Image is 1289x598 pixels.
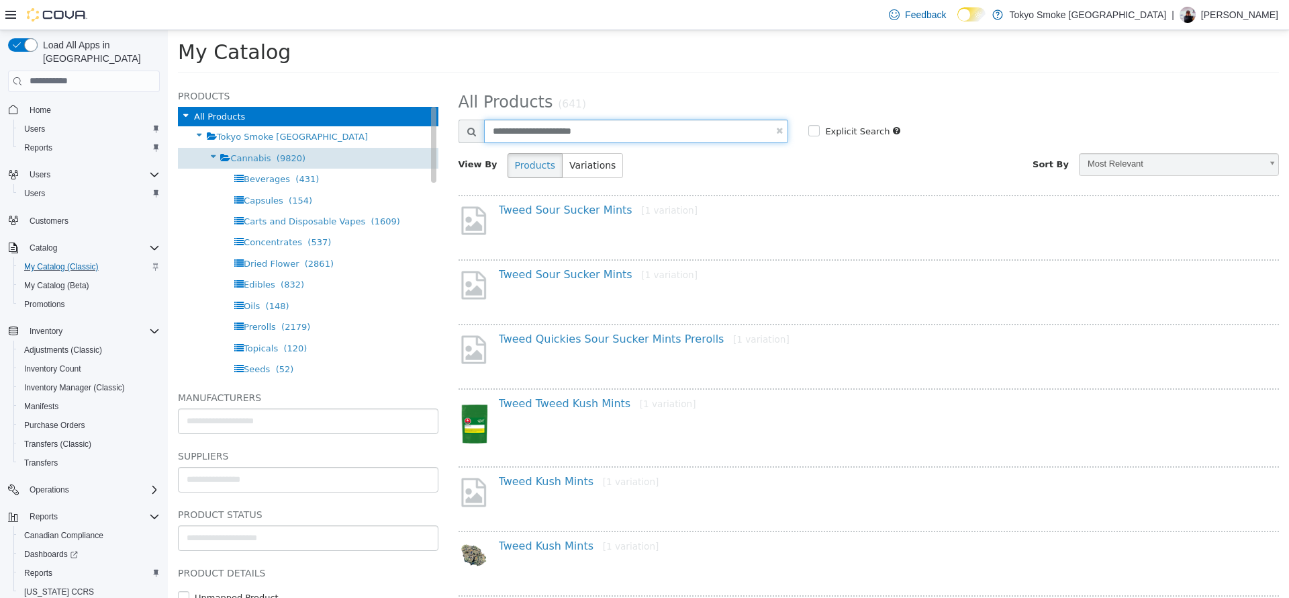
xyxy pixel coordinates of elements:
[24,382,125,393] span: Inventory Manager (Classic)
[19,259,104,275] a: My Catalog (Classic)
[30,484,69,495] span: Operations
[331,302,622,315] a: Tweed Quickies Sour Sucker Mints Prerolls[1 variation]
[19,417,91,433] a: Purchase Orders
[24,240,62,256] button: Catalog
[13,276,165,295] button: My Catalog (Beta)
[30,169,50,180] span: Users
[19,417,160,433] span: Purchase Orders
[865,129,901,139] span: Sort By
[13,184,165,203] button: Users
[76,165,115,175] span: Capsules
[19,342,107,358] a: Adjustments (Classic)
[3,239,165,257] button: Catalog
[1180,7,1196,23] div: Glenn Cook
[128,144,151,154] span: (431)
[19,398,160,415] span: Manifests
[24,142,52,153] span: Reports
[19,296,70,312] a: Promotions
[3,165,165,184] button: Users
[24,420,85,431] span: Purchase Orders
[390,68,418,80] small: (641)
[24,549,78,560] span: Dashboards
[19,380,130,396] a: Inventory Manager (Classic)
[24,482,160,498] span: Operations
[76,228,131,239] span: Dried Flower
[19,455,63,471] a: Transfers
[1172,7,1174,23] p: |
[13,295,165,314] button: Promotions
[19,527,109,544] a: Canadian Compliance
[19,277,95,294] a: My Catalog (Beta)
[19,546,160,562] span: Dashboards
[19,361,160,377] span: Inventory Count
[472,368,528,379] small: [1 variation]
[10,359,271,376] h5: Manufacturers
[13,378,165,397] button: Inventory Manager (Classic)
[473,239,530,250] small: [1 variation]
[24,212,160,229] span: Customers
[473,175,530,185] small: [1 variation]
[291,174,321,207] img: missing-image.png
[13,257,165,276] button: My Catalog (Classic)
[331,509,491,522] a: Tweed Kush Mints[1 variation]
[13,564,165,583] button: Reports
[3,480,165,499] button: Operations
[76,292,108,302] span: Prerolls
[76,271,92,281] span: Oils
[19,296,160,312] span: Promotions
[24,240,160,256] span: Catalog
[76,334,102,344] span: Seeds
[10,476,271,493] h5: Product Status
[435,446,491,457] small: [1 variation]
[291,62,385,81] span: All Products
[13,545,165,564] a: Dashboards
[884,1,951,28] a: Feedback
[19,455,160,471] span: Transfers
[1010,7,1167,23] p: Tokyo Smoke [GEOGRAPHIC_DATA]
[76,207,134,217] span: Concentrates
[30,326,62,337] span: Inventory
[24,101,160,118] span: Home
[137,228,166,239] span: (2861)
[24,167,160,183] span: Users
[912,124,1093,144] span: Most Relevant
[203,186,232,196] span: (1609)
[13,397,165,416] button: Manifests
[3,100,165,120] button: Home
[331,367,528,380] a: Tweed Tweed Kush Mints[1 variation]
[19,565,160,581] span: Reports
[291,368,321,415] img: 150
[331,445,491,458] a: Tweed Kush Mints[1 variation]
[13,416,165,435] button: Purchase Orders
[24,323,68,339] button: Inventory
[24,482,75,498] button: Operations
[23,561,111,574] label: Unmapped Product
[291,239,321,271] img: missing-image.png
[10,535,271,551] h5: Product Details
[331,173,530,186] a: Tweed Sour Sucker Mints[1 variation]
[291,445,321,478] img: missing-image.png
[24,299,65,310] span: Promotions
[19,140,58,156] a: Reports
[19,121,160,137] span: Users
[435,511,491,521] small: [1 variation]
[24,280,89,291] span: My Catalog (Beta)
[24,587,94,597] span: [US_STATE] CCRS
[24,261,99,272] span: My Catalog (Classic)
[76,313,110,323] span: Topicals
[13,138,165,157] button: Reports
[24,213,74,229] a: Customers
[905,8,946,22] span: Feedback
[3,211,165,230] button: Customers
[24,509,63,525] button: Reports
[30,216,68,226] span: Customers
[24,509,160,525] span: Reports
[24,124,45,134] span: Users
[291,303,321,336] img: missing-image.png
[98,271,122,281] span: (148)
[24,188,45,199] span: Users
[24,167,56,183] button: Users
[19,121,50,137] a: Users
[113,292,142,302] span: (2179)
